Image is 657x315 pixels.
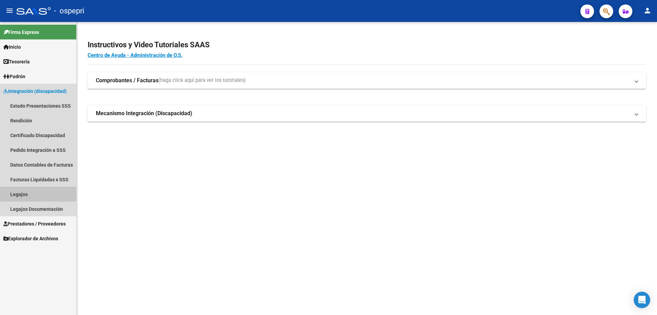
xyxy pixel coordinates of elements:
mat-expansion-panel-header: Mecanismo Integración (Discapacidad) [88,105,646,122]
a: Centro de Ayuda - Administración de O.S. [88,52,182,58]
span: Inicio [3,43,21,51]
span: Explorador de Archivos [3,235,58,242]
span: Integración (discapacidad) [3,87,67,95]
div: Open Intercom Messenger [634,292,650,308]
mat-icon: person [643,7,652,15]
span: Tesorería [3,58,30,65]
span: Prestadores / Proveedores [3,220,66,228]
strong: Mecanismo Integración (Discapacidad) [96,110,192,117]
span: - ospepri [54,3,84,19]
mat-expansion-panel-header: Comprobantes / Facturas(haga click aquí para ver los tutoriales) [88,72,646,89]
span: (haga click aquí para ver los tutoriales) [158,77,246,84]
span: Padrón [3,73,25,80]
span: Firma Express [3,28,39,36]
h2: Instructivos y Video Tutoriales SAAS [88,38,646,51]
mat-icon: menu [5,7,14,15]
strong: Comprobantes / Facturas [96,77,158,84]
